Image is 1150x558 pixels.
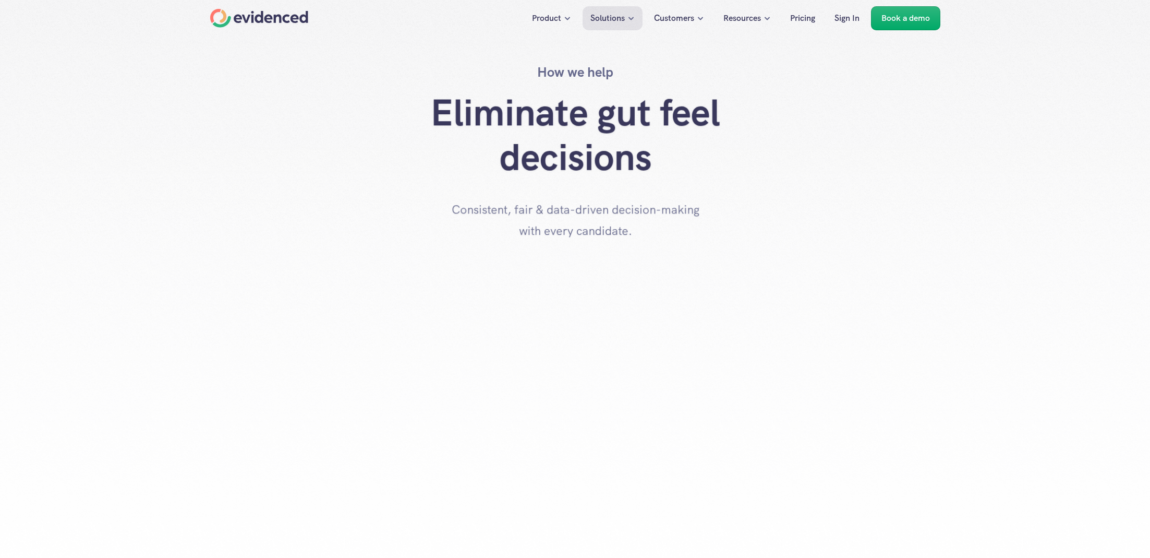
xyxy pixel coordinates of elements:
[537,63,613,81] h4: How we help
[210,9,308,28] a: Home
[834,11,860,25] p: Sign In
[827,6,867,30] a: Sign In
[723,11,761,25] p: Resources
[532,11,561,25] p: Product
[500,269,553,282] p: Watch a demo
[442,199,707,241] p: Consistent, fair & data-driven decision-making with every candidate.
[654,11,694,25] p: Customers
[881,11,930,25] p: Book a demo
[782,6,823,30] a: Pricing
[489,264,577,288] a: Watch a demo
[590,11,625,25] p: Solutions
[871,6,940,30] a: Book a demo
[790,11,815,25] p: Pricing
[595,269,651,282] p: Chat with sales
[327,345,645,515] img: ""
[363,91,787,180] h1: Eliminate gut feel decisions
